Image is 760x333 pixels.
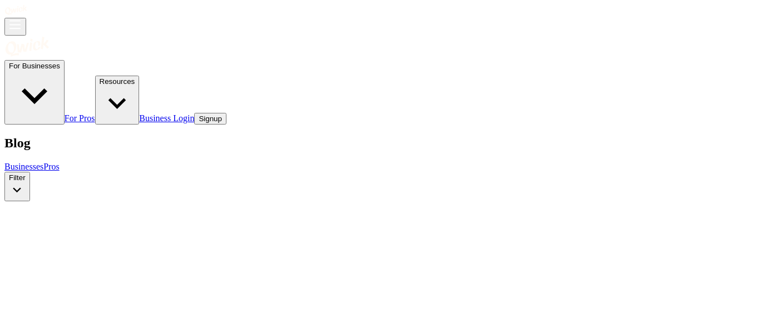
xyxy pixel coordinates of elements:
[4,136,756,151] h2: Blog
[43,162,59,171] span: Pros
[95,76,140,125] button: Resources
[65,113,95,123] a: For Pros
[4,162,43,171] span: Businesses
[139,113,194,123] a: Business Login
[4,172,30,202] button: Filter
[194,113,226,125] button: Signup
[4,60,65,125] button: For Businesses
